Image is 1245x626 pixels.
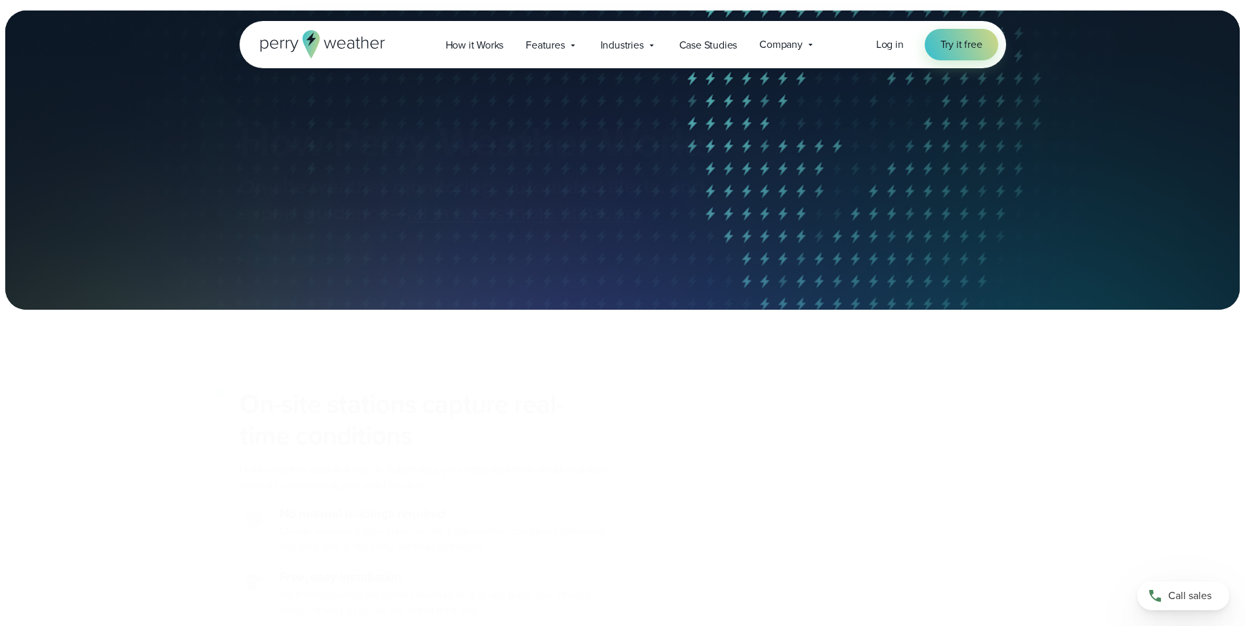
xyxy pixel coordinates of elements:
[940,37,982,52] span: Try it free
[526,37,564,53] span: Features
[759,37,803,52] span: Company
[1168,588,1212,604] span: Call sales
[601,37,644,53] span: Industries
[668,31,749,58] a: Case Studies
[876,37,904,52] a: Log in
[434,31,515,58] a: How it Works
[679,37,738,53] span: Case Studies
[925,29,998,60] a: Try it free
[1137,581,1229,610] a: Call sales
[446,37,504,53] span: How it Works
